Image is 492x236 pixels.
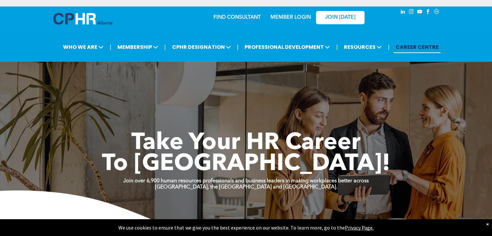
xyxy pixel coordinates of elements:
a: Social network [433,8,440,17]
a: CAREER CENTRE [394,41,441,53]
a: MEMBER LOGIN [270,15,311,20]
span: Take Your HR Career [131,132,361,155]
a: Privacy Page. [345,224,374,231]
a: instagram [408,8,415,17]
span: PROFESSIONAL DEVELOPMENT [243,41,332,53]
li: | [388,40,389,54]
a: FIND CONSULTANT [213,15,261,20]
li: | [237,40,239,54]
a: linkedin [399,8,407,17]
li: | [336,40,338,54]
li: | [110,40,111,54]
span: JOIN [DATE] [325,15,355,21]
span: MEMBERSHIP [115,41,160,53]
strong: Join over 6,900 human resources professionals and business leaders in making workplaces better ac... [123,178,369,184]
div: Dismiss notification [486,221,489,227]
a: JOIN [DATE] [316,11,365,24]
li: | [164,40,166,54]
img: A blue and white logo for cp alberta [53,13,112,25]
a: youtube [416,8,423,17]
span: RESOURCES [342,41,384,53]
a: facebook [425,8,432,17]
strong: [GEOGRAPHIC_DATA], the [GEOGRAPHIC_DATA] and [GEOGRAPHIC_DATA]. [155,185,337,190]
span: CPHR DESIGNATION [170,41,233,53]
span: WHO WE ARE [61,41,105,53]
span: To [GEOGRAPHIC_DATA]! [102,153,390,176]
